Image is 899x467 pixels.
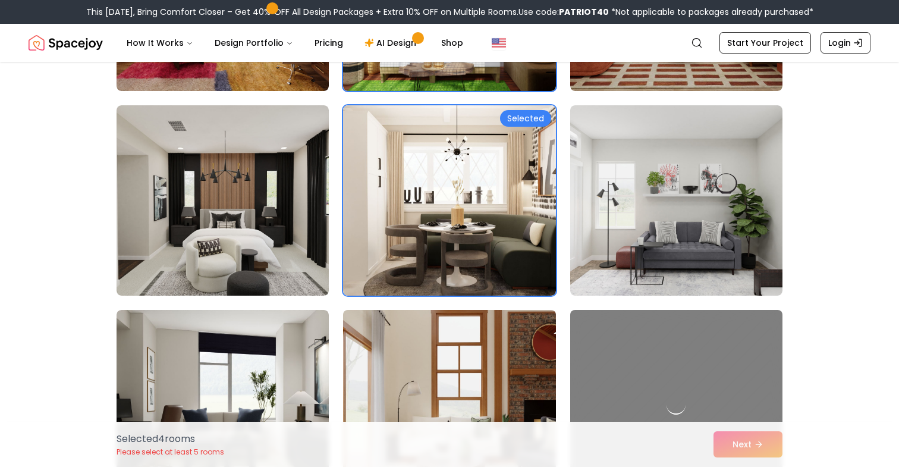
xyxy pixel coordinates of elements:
[117,447,224,457] p: Please select at least 5 rooms
[500,110,551,127] div: Selected
[29,31,103,55] img: Spacejoy Logo
[719,32,811,54] a: Start Your Project
[117,432,224,446] p: Selected 4 room s
[29,31,103,55] a: Spacejoy
[117,31,203,55] button: How It Works
[821,32,870,54] a: Login
[355,31,429,55] a: AI Design
[518,6,609,18] span: Use code:
[117,31,473,55] nav: Main
[86,6,813,18] div: This [DATE], Bring Comfort Closer – Get 40% OFF All Design Packages + Extra 10% OFF on Multiple R...
[205,31,303,55] button: Design Portfolio
[570,105,782,296] img: Room room-18
[432,31,473,55] a: Shop
[559,6,609,18] b: PATRIOT40
[343,105,555,296] img: Room room-17
[117,105,329,296] img: Room room-16
[305,31,353,55] a: Pricing
[609,6,813,18] span: *Not applicable to packages already purchased*
[29,24,870,62] nav: Global
[492,36,506,50] img: United States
